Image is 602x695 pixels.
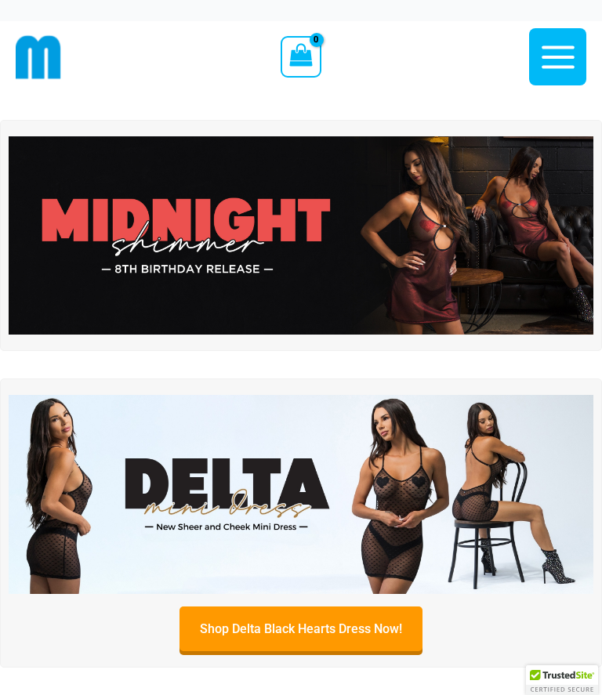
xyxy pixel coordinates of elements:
img: cropped mm emblem [16,34,61,80]
a: View Shopping Cart, empty [281,36,321,77]
img: Delta Black Hearts Dress [9,395,593,594]
div: TrustedSite Certified [526,665,598,695]
img: Midnight Shimmer Red Dress [9,136,593,335]
a: Shop Delta Black Hearts Dress Now! [180,606,422,651]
